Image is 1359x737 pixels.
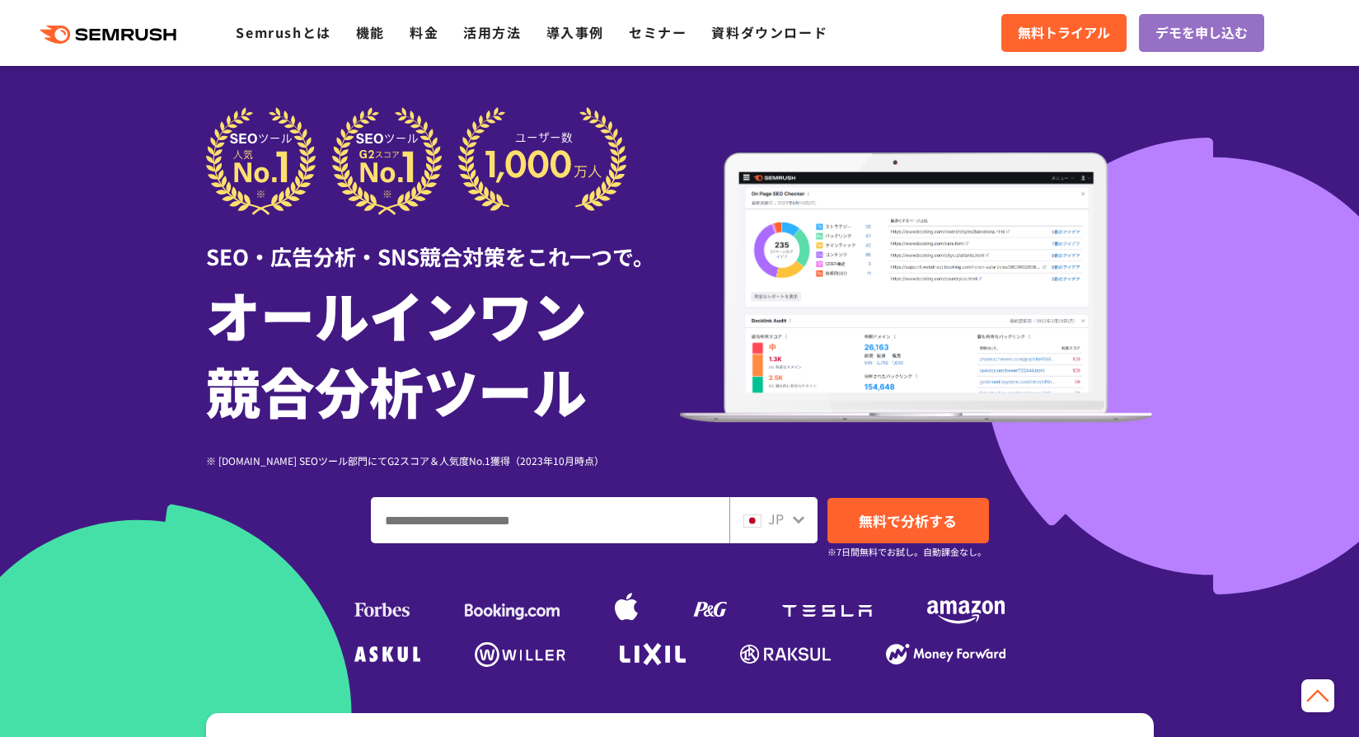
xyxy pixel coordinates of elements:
[356,22,385,42] a: 機能
[372,498,729,542] input: ドメイン、キーワードまたはURLを入力してください
[206,453,680,468] div: ※ [DOMAIN_NAME] SEOツール部門にてG2スコア＆人気度No.1獲得（2023年10月時点）
[768,509,784,528] span: JP
[1001,14,1127,52] a: 無料トライアル
[1155,22,1248,44] span: デモを申し込む
[827,544,986,560] small: ※7日間無料でお試し。自動課金なし。
[1018,22,1110,44] span: 無料トライアル
[206,276,680,428] h1: オールインワン 競合分析ツール
[859,510,957,531] span: 無料で分析する
[463,22,521,42] a: 活用方法
[236,22,330,42] a: Semrushとは
[206,215,680,272] div: SEO・広告分析・SNS競合対策をこれ一つで。
[629,22,687,42] a: セミナー
[546,22,604,42] a: 導入事例
[1139,14,1264,52] a: デモを申し込む
[827,498,989,543] a: 無料で分析する
[711,22,827,42] a: 資料ダウンロード
[410,22,438,42] a: 料金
